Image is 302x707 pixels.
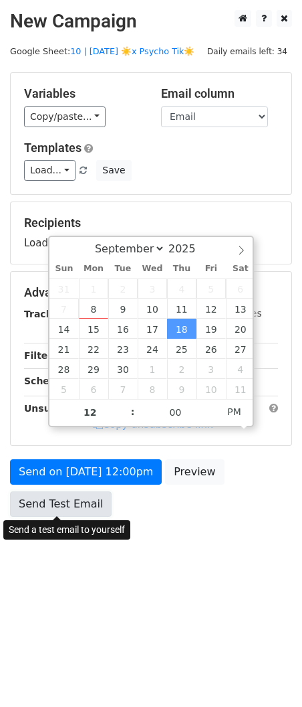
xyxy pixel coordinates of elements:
[196,264,226,273] span: Fri
[24,376,72,386] strong: Schedule
[24,403,90,414] strong: Unsubscribe
[79,279,108,299] span: September 1, 2025
[10,491,112,517] a: Send Test Email
[49,359,79,379] span: September 28, 2025
[79,264,108,273] span: Mon
[24,141,82,155] a: Templates
[167,339,196,359] span: September 25, 2025
[10,46,195,56] small: Google Sheet:
[3,520,130,540] div: Send a test email to yourself
[108,319,138,339] span: September 16, 2025
[49,379,79,399] span: October 5, 2025
[79,319,108,339] span: September 15, 2025
[196,339,226,359] span: September 26, 2025
[167,319,196,339] span: September 18, 2025
[79,359,108,379] span: September 29, 2025
[138,319,167,339] span: September 17, 2025
[167,264,196,273] span: Thu
[108,264,138,273] span: Tue
[167,279,196,299] span: September 4, 2025
[24,160,75,181] a: Load...
[24,216,278,250] div: Loading...
[93,418,213,430] a: Copy unsubscribe link
[138,379,167,399] span: October 8, 2025
[226,319,255,339] span: September 20, 2025
[96,160,131,181] button: Save
[108,379,138,399] span: October 7, 2025
[226,339,255,359] span: September 27, 2025
[24,106,106,127] a: Copy/paste...
[202,44,292,59] span: Daily emails left: 34
[209,307,261,321] label: UTM Codes
[131,398,135,425] span: :
[24,285,278,300] h5: Advanced
[135,399,216,426] input: Minute
[196,319,226,339] span: September 19, 2025
[24,309,69,319] strong: Tracking
[226,264,255,273] span: Sat
[138,299,167,319] span: September 10, 2025
[49,299,79,319] span: September 7, 2025
[202,46,292,56] a: Daily emails left: 34
[108,279,138,299] span: September 2, 2025
[226,279,255,299] span: September 6, 2025
[49,399,131,426] input: Hour
[138,359,167,379] span: October 1, 2025
[24,350,58,361] strong: Filters
[24,86,141,101] h5: Variables
[108,299,138,319] span: September 9, 2025
[235,643,302,707] iframe: Chat Widget
[49,319,79,339] span: September 14, 2025
[196,279,226,299] span: September 5, 2025
[167,359,196,379] span: October 2, 2025
[49,339,79,359] span: September 21, 2025
[108,339,138,359] span: September 23, 2025
[226,299,255,319] span: September 13, 2025
[138,339,167,359] span: September 24, 2025
[216,398,253,425] span: Click to toggle
[138,279,167,299] span: September 3, 2025
[138,264,167,273] span: Wed
[10,459,162,485] a: Send on [DATE] 12:00pm
[167,299,196,319] span: September 11, 2025
[161,86,278,101] h5: Email column
[70,46,194,56] a: 10 | [DATE] ☀️x Psycho Tik☀️
[196,359,226,379] span: October 3, 2025
[79,379,108,399] span: October 6, 2025
[165,242,213,255] input: Year
[10,10,292,33] h2: New Campaign
[79,339,108,359] span: September 22, 2025
[226,379,255,399] span: October 11, 2025
[167,379,196,399] span: October 9, 2025
[196,299,226,319] span: September 12, 2025
[196,379,226,399] span: October 10, 2025
[79,299,108,319] span: September 8, 2025
[108,359,138,379] span: September 30, 2025
[24,216,278,230] h5: Recipients
[49,264,79,273] span: Sun
[49,279,79,299] span: August 31, 2025
[226,359,255,379] span: October 4, 2025
[165,459,224,485] a: Preview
